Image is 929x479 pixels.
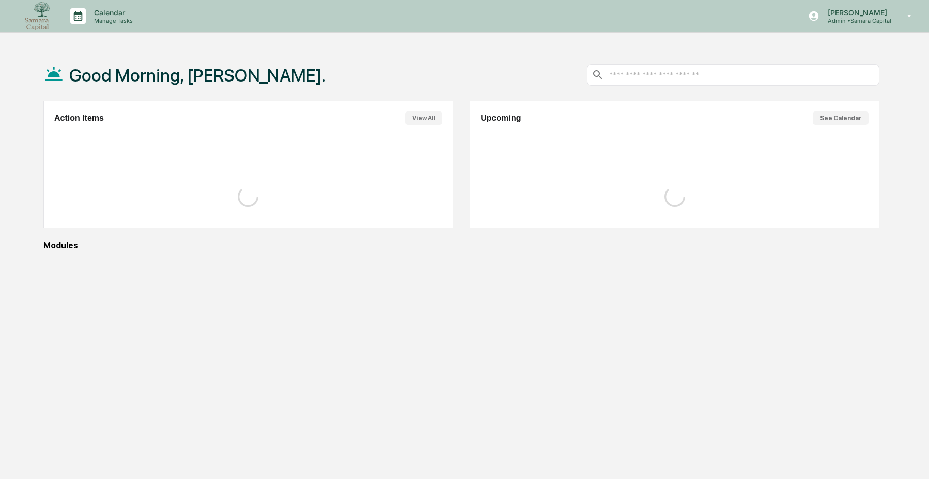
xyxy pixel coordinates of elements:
[25,2,50,30] img: logo
[819,17,892,24] p: Admin • Samara Capital
[819,8,892,17] p: [PERSON_NAME]
[813,111,869,125] button: See Calendar
[86,8,138,17] p: Calendar
[86,17,138,24] p: Manage Tasks
[69,65,326,86] h1: Good Morning, [PERSON_NAME].
[54,114,104,123] h2: Action Items
[405,111,442,125] button: View All
[481,114,521,123] h2: Upcoming
[43,241,879,250] div: Modules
